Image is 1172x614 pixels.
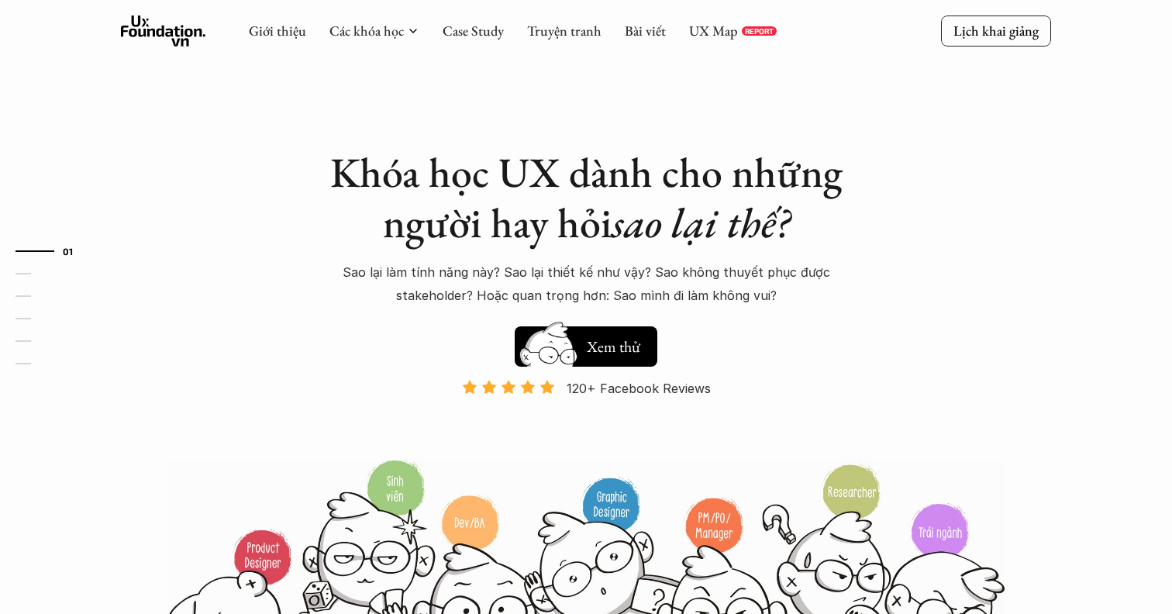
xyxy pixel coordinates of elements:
[448,379,724,457] a: 120+ Facebook Reviews
[315,147,857,248] h1: Khóa học UX dành cho những người hay hỏi
[745,26,774,36] p: REPORT
[612,195,790,250] em: sao lại thế?
[567,377,711,400] p: 120+ Facebook Reviews
[16,242,89,260] a: 01
[941,16,1051,46] a: Lịch khai giảng
[443,22,504,40] a: Case Study
[315,260,857,308] p: Sao lại làm tính năng này? Sao lại thiết kế như vậy? Sao không thuyết phục được stakeholder? Hoặc...
[515,319,657,367] a: Xem thử
[742,26,777,36] a: REPORT
[527,22,602,40] a: Truyện tranh
[63,245,74,256] strong: 01
[689,22,738,40] a: UX Map
[249,22,306,40] a: Giới thiệu
[329,22,404,40] a: Các khóa học
[625,22,666,40] a: Bài viết
[584,336,642,357] h5: Xem thử
[953,22,1039,40] p: Lịch khai giảng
